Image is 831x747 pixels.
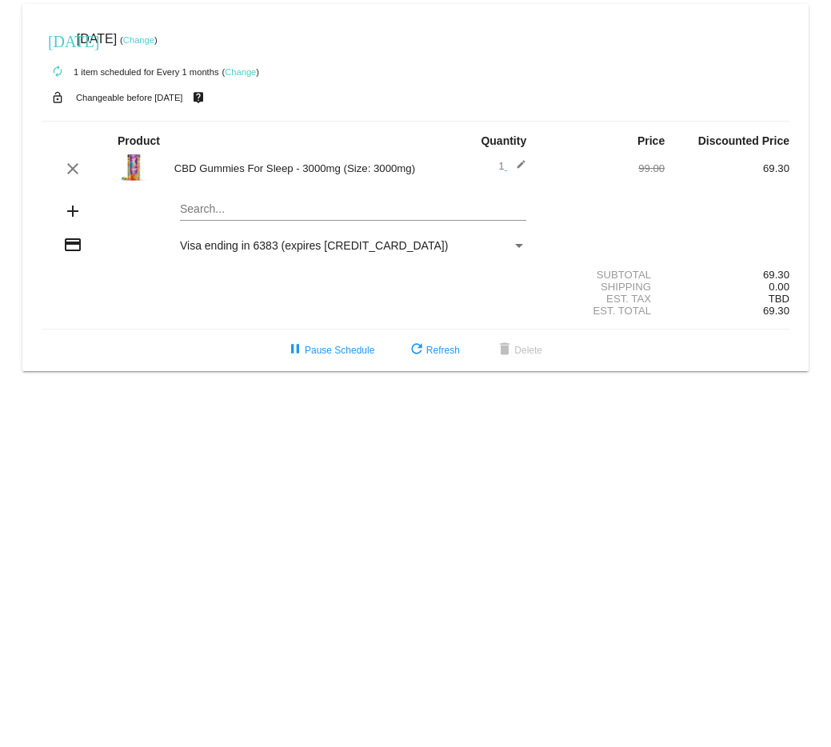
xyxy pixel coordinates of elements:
mat-icon: clear [63,159,82,178]
a: Change [225,67,256,77]
div: Shipping [540,281,665,293]
span: Pause Schedule [286,345,374,356]
mat-icon: pause [286,341,305,360]
span: 0.00 [769,281,789,293]
button: Pause Schedule [273,336,387,365]
mat-icon: [DATE] [48,30,67,50]
mat-icon: credit_card [63,235,82,254]
small: ( ) [120,35,158,45]
div: Est. Total [540,305,665,317]
span: Refresh [407,345,460,356]
mat-icon: delete [495,341,514,360]
strong: Quantity [481,134,526,147]
span: 1 [498,160,526,172]
button: Refresh [394,336,473,365]
div: Subtotal [540,269,665,281]
div: CBD Gummies For Sleep - 3000mg (Size: 3000mg) [166,162,416,174]
div: 69.30 [665,162,789,174]
mat-icon: refresh [407,341,426,360]
mat-icon: add [63,202,82,221]
div: Est. Tax [540,293,665,305]
strong: Product [118,134,160,147]
img: image_6483441.jpg [118,151,150,183]
span: TBD [769,293,789,305]
span: Visa ending in 6383 (expires [CREDIT_CARD_DATA]) [180,239,448,252]
div: 99.00 [540,162,665,174]
mat-icon: edit [507,159,526,178]
button: Delete [482,336,555,365]
mat-select: Payment Method [180,239,526,252]
strong: Price [637,134,665,147]
input: Search... [180,203,526,216]
small: ( ) [222,67,259,77]
small: 1 item scheduled for Every 1 months [42,67,219,77]
mat-icon: live_help [189,87,208,108]
mat-icon: lock_open [48,87,67,108]
strong: Discounted Price [698,134,789,147]
mat-icon: autorenew [48,62,67,82]
span: Delete [495,345,542,356]
small: Changeable before [DATE] [76,93,183,102]
a: Change [123,35,154,45]
div: 69.30 [665,269,789,281]
span: 69.30 [763,305,789,317]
